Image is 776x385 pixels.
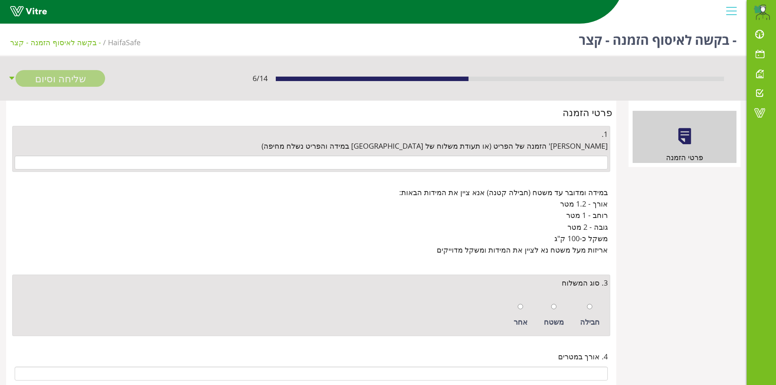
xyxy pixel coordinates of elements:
span: 4. אורך במטרים [558,351,608,362]
h1: - בקשה לאיסוף הזמנה - קצר [579,20,736,55]
span: 1. [PERSON_NAME]' הזמנה של הפריט (או תעודת משלוח של [GEOGRAPHIC_DATA] במידה והפריט נשלח מחיפה) [262,128,608,152]
span: 151 [108,37,141,47]
div: חבילה [580,316,600,328]
span: 6 / 14 [253,73,268,84]
span: caret-down [8,70,15,87]
img: d79e9f56-8524-49d2-b467-21e72f93baff.png [754,4,770,20]
li: - בקשה לאיסוף הזמנה - קצר [10,37,108,48]
span: 3. סוג המשלוח [562,277,608,288]
div: משטח [544,316,564,328]
div: פרטי הזמנה [10,105,612,120]
div: אחר [514,316,528,328]
div: פרטי הזמנה [633,152,736,163]
span: במידה ומדובר עד משטח (חבילה קטנה) אנא ציין את המידות הבאות: אורך - 1.2 מטר רוחב - 1 מטר גובה - 2 ... [399,187,608,256]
